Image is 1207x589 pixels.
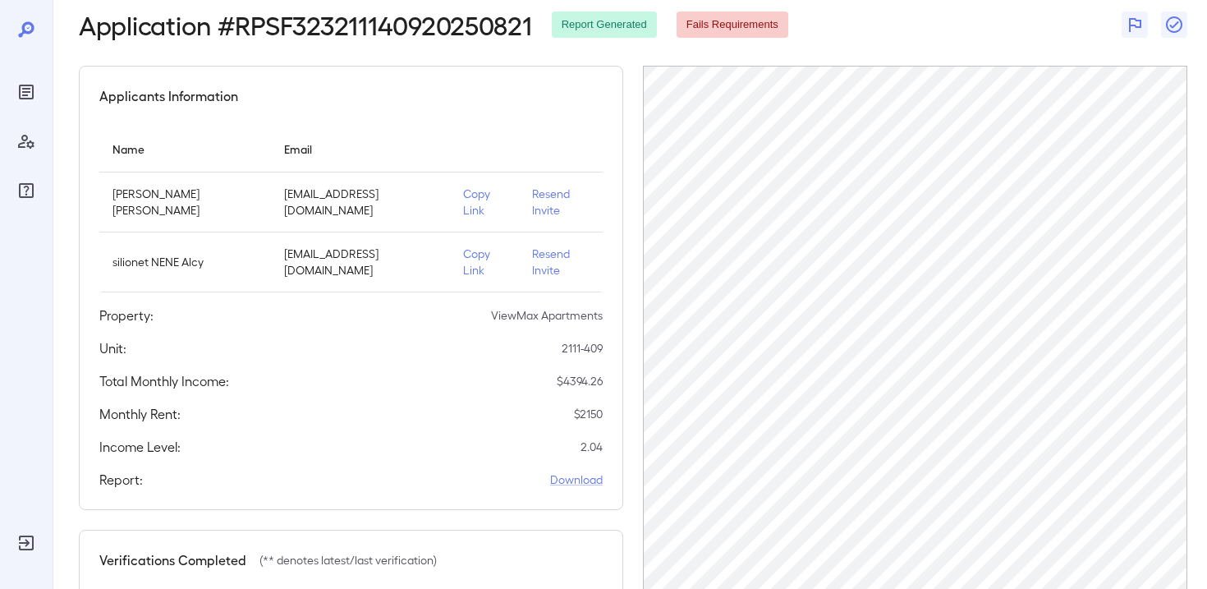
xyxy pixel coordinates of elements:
div: FAQ [13,177,39,204]
p: Resend Invite [532,186,590,219]
p: 2.04 [581,439,603,455]
h5: Total Monthly Income: [99,371,229,391]
h5: Verifications Completed [99,550,246,570]
a: Download [550,472,603,488]
button: Close Report [1161,12,1187,38]
h5: Applicants Information [99,86,238,106]
p: 2111-409 [562,340,603,357]
p: $ 2150 [574,406,603,422]
div: Manage Users [13,128,39,154]
h5: Income Level: [99,437,181,457]
p: Resend Invite [532,246,590,278]
h5: Monthly Rent: [99,404,181,424]
p: [PERSON_NAME] [PERSON_NAME] [112,186,258,219]
span: Fails Requirements [677,17,788,33]
h5: Property: [99,306,154,325]
th: Email [271,126,450,173]
p: [EMAIL_ADDRESS][DOMAIN_NAME] [284,246,437,278]
h5: Unit: [99,338,126,358]
p: $ 4394.26 [557,373,603,389]
h2: Application # RPSF323211140920250821 [79,10,532,39]
table: simple table [99,126,603,292]
button: Flag Report [1122,12,1148,38]
p: Copy Link [463,186,506,219]
p: ViewMax Apartments [491,307,603,324]
div: Log Out [13,530,39,556]
span: Report Generated [552,17,657,33]
th: Name [99,126,271,173]
p: silionet NENE Alcy [112,254,258,270]
div: Reports [13,79,39,105]
p: (** denotes latest/last verification) [259,552,437,568]
h5: Report: [99,470,143,490]
p: Copy Link [463,246,506,278]
p: [EMAIL_ADDRESS][DOMAIN_NAME] [284,186,437,219]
